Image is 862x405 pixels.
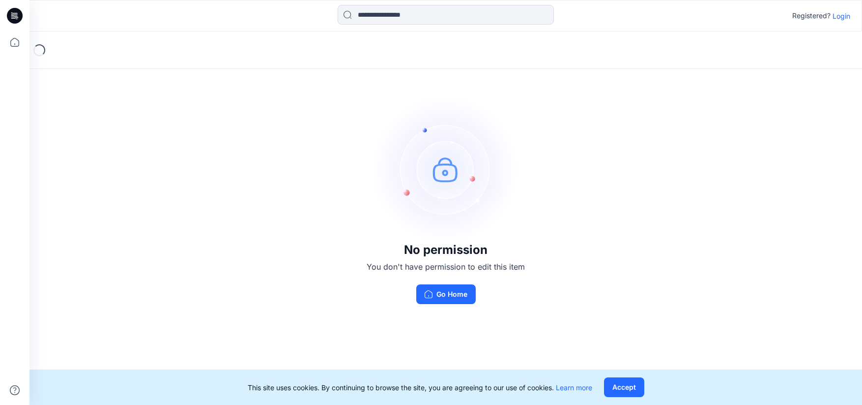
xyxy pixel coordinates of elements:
a: Learn more [556,383,592,392]
h3: No permission [367,243,525,257]
p: Login [833,11,850,21]
p: Registered? [792,10,831,22]
button: Accept [604,377,644,397]
p: You don't have permission to edit this item [367,261,525,273]
p: This site uses cookies. By continuing to browse the site, you are agreeing to our use of cookies. [248,382,592,393]
button: Go Home [416,284,476,304]
img: no-perm.svg [372,95,519,243]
